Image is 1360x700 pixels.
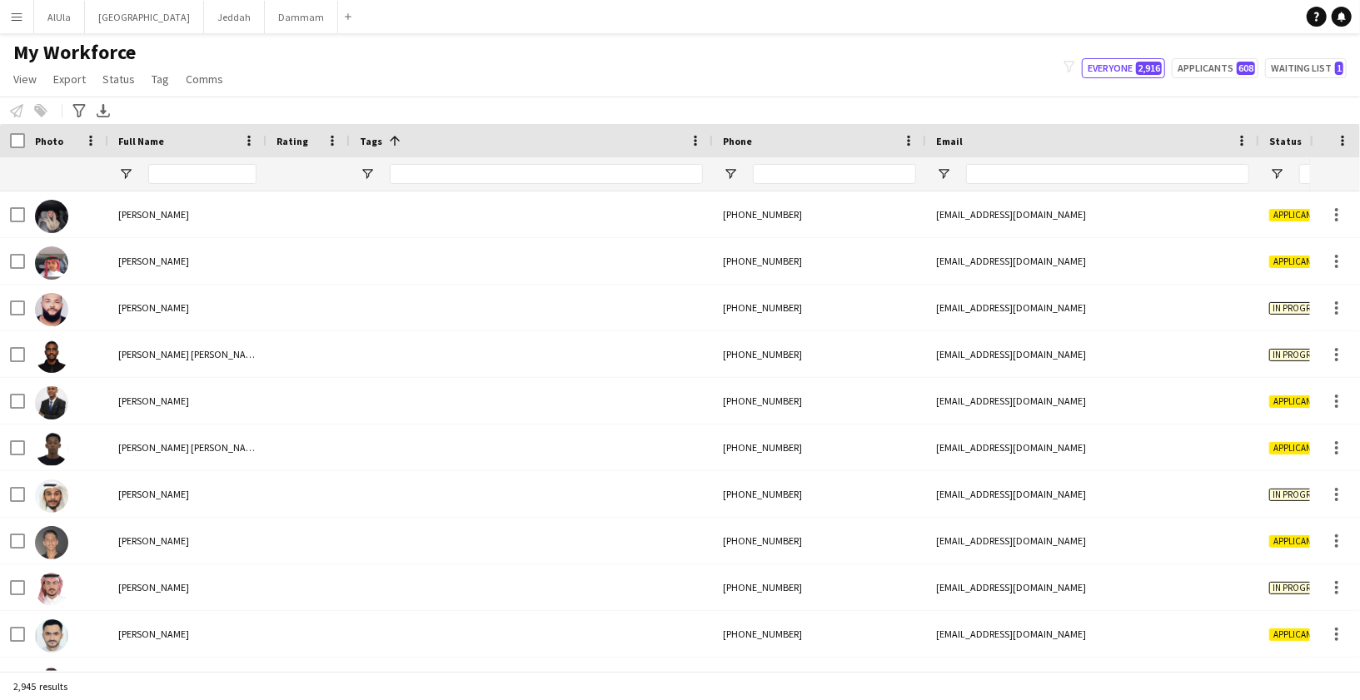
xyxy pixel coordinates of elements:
img: Abdulaziz Alanazi [35,619,68,653]
span: In progress [1269,349,1329,361]
span: Email [936,135,963,147]
span: [PERSON_NAME] [118,628,189,640]
div: [EMAIL_ADDRESS][DOMAIN_NAME] [926,285,1259,330]
span: Export [53,72,86,87]
button: Open Filter Menu [936,166,951,181]
div: [EMAIL_ADDRESS][DOMAIN_NAME] [926,518,1259,563]
div: [EMAIL_ADDRESS][DOMAIN_NAME] [926,191,1259,237]
div: [PHONE_NUMBER] [713,331,926,377]
a: View [7,68,43,90]
input: Phone Filter Input [753,164,916,184]
div: [EMAIL_ADDRESS][DOMAIN_NAME] [926,564,1259,610]
span: 2,916 [1136,62,1162,75]
span: [PERSON_NAME] [118,301,189,314]
div: [EMAIL_ADDRESS][DOMAIN_NAME] [926,424,1259,470]
input: Full Name Filter Input [148,164,257,184]
span: Status [102,72,135,87]
span: In progress [1269,302,1329,315]
span: 608 [1237,62,1255,75]
span: Full Name [118,135,164,147]
button: Open Filter Menu [118,166,133,181]
div: [EMAIL_ADDRESS][DOMAIN_NAME] [926,611,1259,657]
div: [PHONE_NUMBER] [713,471,926,517]
div: [PHONE_NUMBER] [713,378,926,424]
button: Waiting list1 [1265,58,1347,78]
div: [PHONE_NUMBER] [713,238,926,284]
span: Status [1269,135,1302,147]
div: [PHONE_NUMBER] [713,564,926,610]
span: Phone [723,135,752,147]
img: Abdulahadi Abdulhadi [35,479,68,513]
div: [PHONE_NUMBER] [713,285,926,330]
a: Comms [179,68,230,90]
img: Abdelaziz kamal eldin Abdelrahim [35,340,68,373]
span: [PERSON_NAME] [118,255,189,267]
button: [GEOGRAPHIC_DATA] [85,1,204,33]
span: Photo [35,135,63,147]
span: Applicant [1269,256,1321,268]
button: Open Filter Menu [1269,166,1284,181]
span: [PERSON_NAME] [118,208,189,221]
div: [EMAIL_ADDRESS][DOMAIN_NAME] [926,331,1259,377]
span: Rating [276,135,308,147]
span: Applicant [1269,442,1321,454]
input: Tags Filter Input [390,164,703,184]
span: Comms [186,72,223,87]
img: Abdalaziz Alrdadi [35,200,68,233]
span: In progress [1269,489,1329,501]
button: AlUla [34,1,85,33]
button: Applicants608 [1172,58,1258,78]
span: In progress [1269,582,1329,594]
span: [PERSON_NAME] [118,534,189,547]
img: Abdelaziz Yaseen [35,386,68,420]
img: Abdulaziz Alenezi [35,666,68,699]
input: Status Filter Input [1299,164,1349,184]
app-action-btn: Export XLSX [93,101,113,121]
span: [PERSON_NAME] [118,395,189,407]
span: [PERSON_NAME] [PERSON_NAME] [118,348,262,360]
div: [PHONE_NUMBER] [713,611,926,657]
span: View [13,72,37,87]
img: Abdellah Ali Mohammed [35,433,68,466]
div: [EMAIL_ADDRESS][DOMAIN_NAME] [926,471,1259,517]
span: My Workforce [13,40,136,65]
button: Open Filter Menu [360,166,375,181]
span: Tag [152,72,169,87]
span: Applicant [1269,628,1321,641]
a: Status [96,68,142,90]
button: Dammam [265,1,338,33]
img: Abdulaziz Al Fadhel [35,573,68,606]
span: [PERSON_NAME] [PERSON_NAME] [118,441,262,454]
img: Abdulaziz Ahmed [35,526,68,559]
div: [PHONE_NUMBER] [713,518,926,563]
div: [EMAIL_ADDRESS][DOMAIN_NAME] [926,378,1259,424]
span: [PERSON_NAME] [118,581,189,593]
div: [EMAIL_ADDRESS][DOMAIN_NAME] [926,238,1259,284]
a: Tag [145,68,176,90]
div: [PHONE_NUMBER] [713,191,926,237]
span: Tags [360,135,382,147]
button: Open Filter Menu [723,166,738,181]
app-action-btn: Advanced filters [69,101,89,121]
div: [PHONE_NUMBER] [713,424,926,470]
span: [PERSON_NAME] [118,488,189,500]
img: Abdalhh Alanze [35,246,68,280]
span: Applicant [1269,209,1321,221]
img: ABDALRHMAN Mohammed [35,293,68,326]
a: Export [47,68,92,90]
button: Jeddah [204,1,265,33]
span: Applicant [1269,535,1321,548]
input: Email Filter Input [966,164,1249,184]
span: Applicant [1269,395,1321,408]
button: Everyone2,916 [1082,58,1165,78]
span: 1 [1335,62,1343,75]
